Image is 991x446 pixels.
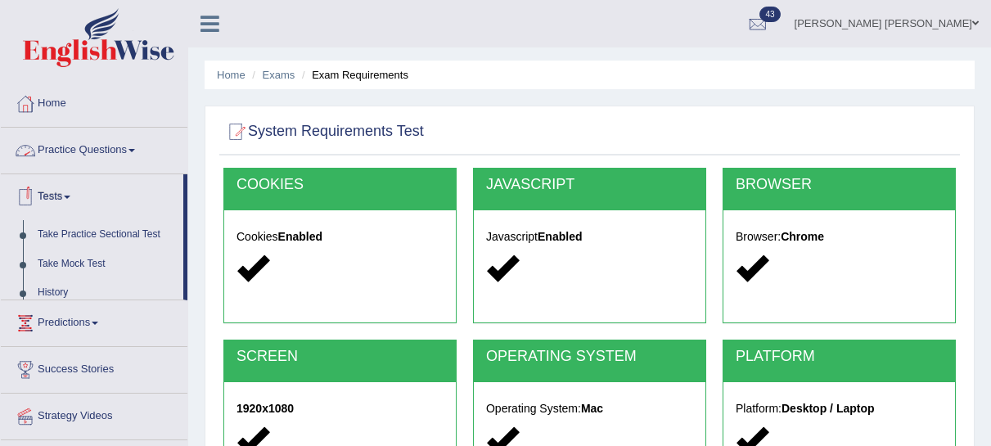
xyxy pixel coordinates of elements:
[486,231,693,243] h5: Javascript
[1,394,187,435] a: Strategy Videos
[581,402,603,415] strong: Mac
[30,278,183,308] a: History
[782,402,875,415] strong: Desktop / Laptop
[486,349,693,365] h2: OPERATING SYSTEM
[736,349,943,365] h2: PLATFORM
[1,347,187,388] a: Success Stories
[30,220,183,250] a: Take Practice Sectional Test
[30,250,183,279] a: Take Mock Test
[298,67,408,83] li: Exam Requirements
[1,128,187,169] a: Practice Questions
[736,231,943,243] h5: Browser:
[223,119,424,144] h2: System Requirements Test
[736,403,943,415] h5: Platform:
[236,349,444,365] h2: SCREEN
[1,81,187,122] a: Home
[759,7,780,22] span: 43
[217,69,245,81] a: Home
[278,230,322,243] strong: Enabled
[1,300,187,341] a: Predictions
[538,230,582,243] strong: Enabled
[486,403,693,415] h5: Operating System:
[781,230,824,243] strong: Chrome
[236,231,444,243] h5: Cookies
[263,69,295,81] a: Exams
[236,402,294,415] strong: 1920x1080
[736,177,943,193] h2: BROWSER
[1,174,183,215] a: Tests
[486,177,693,193] h2: JAVASCRIPT
[236,177,444,193] h2: COOKIES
